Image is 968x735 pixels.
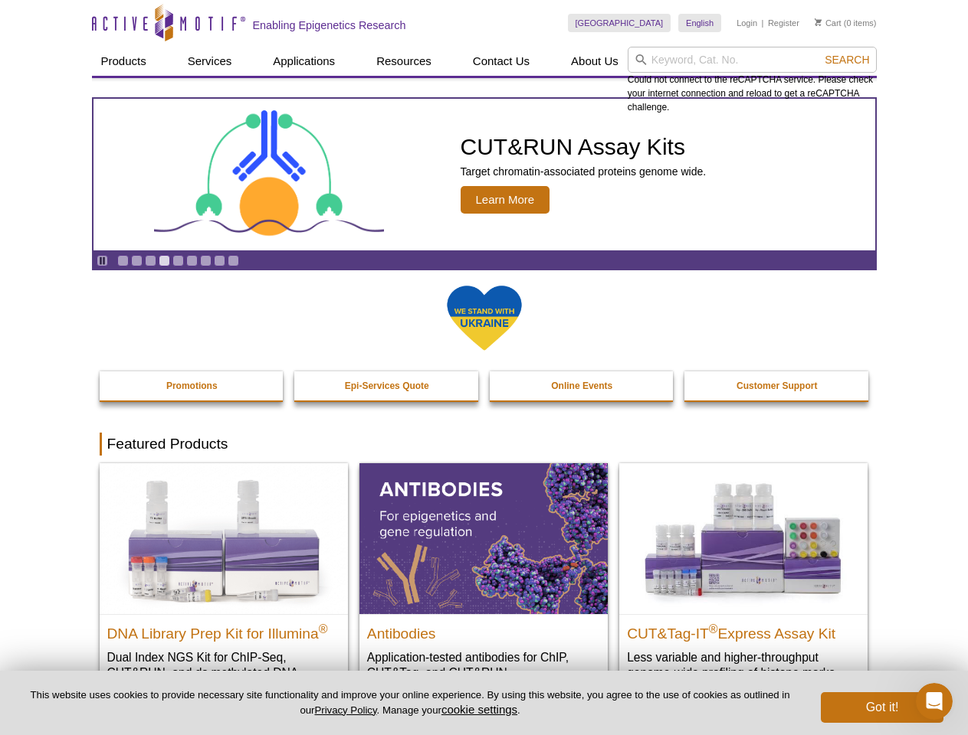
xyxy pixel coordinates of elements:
img: All Antibodies [359,463,608,613]
strong: Online Events [551,381,612,391]
img: We Stand With Ukraine [446,284,523,352]
p: Application-tested antibodies for ChIP, CUT&Tag, and CUT&RUN. [367,649,600,681]
a: Go to slide 2 [131,255,143,266]
strong: Promotions [166,381,218,391]
a: Login [737,18,757,28]
strong: Epi-Services Quote [345,381,429,391]
img: DNA Library Prep Kit for Illumina [100,463,348,613]
strong: Customer Support [737,381,817,391]
h2: Featured Products [100,433,869,456]
a: Go to slide 6 [186,255,198,266]
a: All Antibodies Antibodies Application-tested antibodies for ChIP, CUT&Tag, and CUT&RUN. [359,463,608,695]
div: Could not connect to the reCAPTCHA service. Please check your internet connection and reload to g... [628,47,877,114]
h2: Enabling Epigenetics Research [253,18,406,32]
a: Products [92,47,156,76]
img: CUT&Tag-IT® Express Assay Kit [619,463,868,613]
a: Customer Support [684,371,870,400]
a: About Us [562,47,628,76]
p: Less variable and higher-throughput genome-wide profiling of histone marks​. [627,649,860,681]
h2: Antibodies [367,619,600,642]
p: Target chromatin-associated proteins genome wide. [461,165,707,178]
a: Toggle autoplay [97,255,108,266]
a: Go to slide 9 [228,255,239,266]
article: CUT&RUN Assay Kits [94,99,875,250]
span: Search [825,54,869,66]
p: This website uses cookies to provide necessary site functionality and improve your online experie... [25,688,796,717]
a: Promotions [100,371,285,400]
a: DNA Library Prep Kit for Illumina DNA Library Prep Kit for Illumina® Dual Index NGS Kit for ChIP-... [100,463,348,710]
a: Go to slide 4 [159,255,170,266]
li: (0 items) [815,14,877,32]
a: CUT&Tag-IT® Express Assay Kit CUT&Tag-IT®Express Assay Kit Less variable and higher-throughput ge... [619,463,868,695]
a: Go to slide 5 [172,255,184,266]
a: English [678,14,721,32]
a: Resources [367,47,441,76]
a: Services [179,47,241,76]
h2: CUT&Tag-IT Express Assay Kit [627,619,860,642]
img: CUT&RUN Assay Kits [154,105,384,245]
a: Register [768,18,799,28]
a: Go to slide 1 [117,255,129,266]
a: Privacy Policy [314,704,376,716]
button: cookie settings [441,703,517,716]
sup: ® [319,622,328,635]
a: Go to slide 3 [145,255,156,266]
h2: DNA Library Prep Kit for Illumina [107,619,340,642]
iframe: Intercom live chat [916,683,953,720]
button: Got it! [821,692,943,723]
input: Keyword, Cat. No. [628,47,877,73]
a: Cart [815,18,842,28]
a: CUT&RUN Assay Kits CUT&RUN Assay Kits Target chromatin-associated proteins genome wide. Learn More [94,99,875,250]
span: Learn More [461,186,550,214]
a: [GEOGRAPHIC_DATA] [568,14,671,32]
a: Applications [264,47,344,76]
button: Search [820,53,874,67]
sup: ® [709,622,718,635]
li: | [762,14,764,32]
h2: CUT&RUN Assay Kits [461,136,707,158]
a: Go to slide 8 [214,255,225,266]
a: Epi-Services Quote [294,371,480,400]
p: Dual Index NGS Kit for ChIP-Seq, CUT&RUN, and ds methylated DNA assays. [107,649,340,696]
a: Go to slide 7 [200,255,212,266]
a: Online Events [490,371,675,400]
a: Contact Us [464,47,539,76]
img: Your Cart [815,18,822,26]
